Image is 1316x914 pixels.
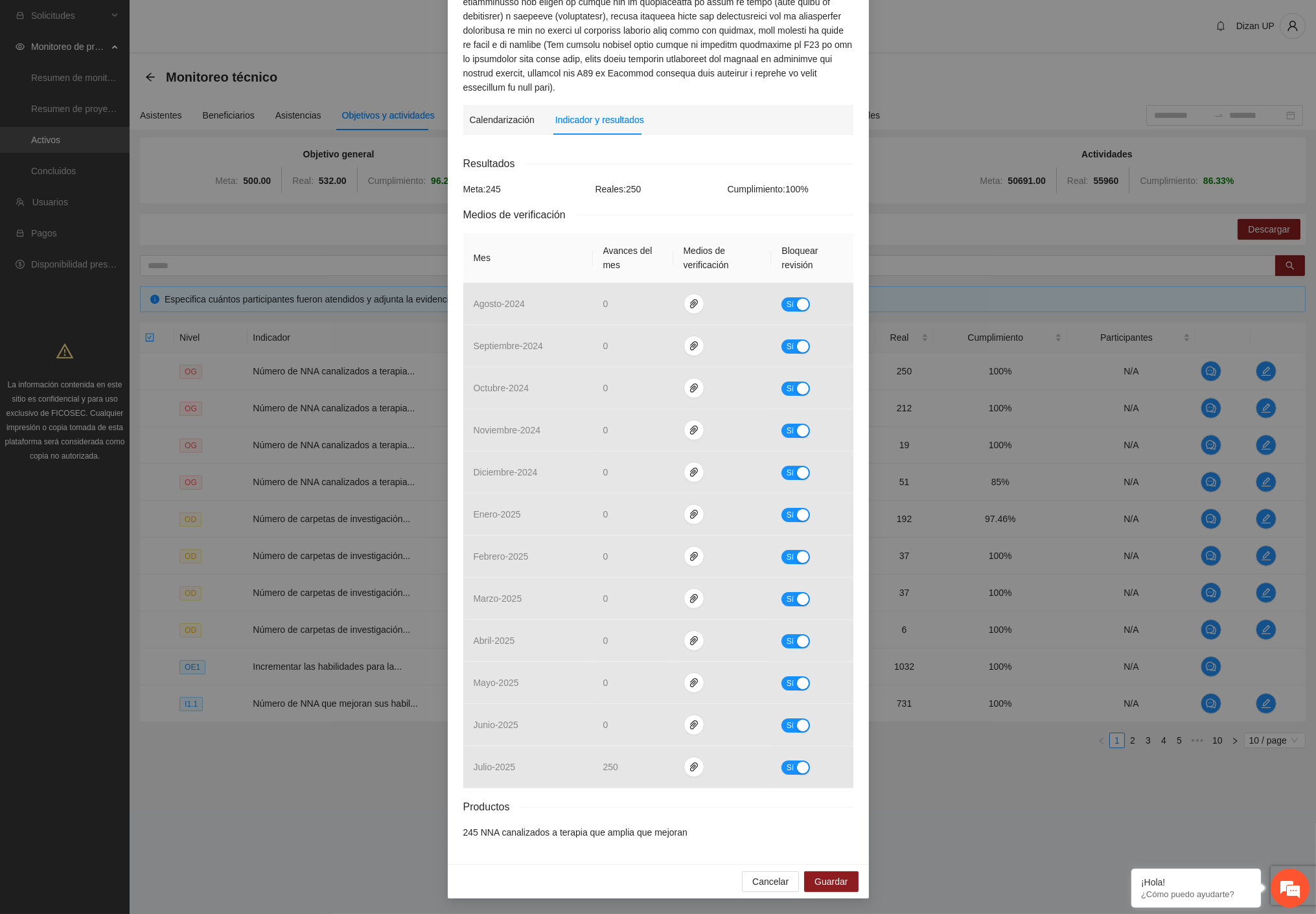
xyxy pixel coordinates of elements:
[474,509,521,520] span: enero - 2025
[684,762,704,772] span: paper-clip
[684,635,704,646] span: paper-clip
[593,233,673,283] th: Avances del mes
[684,672,704,693] button: paper-clip
[6,354,247,399] textarea: Escriba su mensaje y pulse “Intro”
[603,467,608,477] span: 0
[603,551,608,562] span: 0
[684,378,704,398] button: paper-clip
[1141,877,1251,887] div: ¡Hola!
[684,420,704,440] button: paper-clip
[603,341,608,351] span: 0
[684,504,704,525] button: paper-clip
[684,509,704,520] span: paper-clip
[786,466,794,480] span: Sí
[684,714,704,735] button: paper-clip
[684,630,704,651] button: paper-clip
[804,871,858,892] button: Guardar
[463,155,525,172] span: Resultados
[786,382,794,396] span: Sí
[595,184,641,194] span: Reales: 250
[474,341,543,351] span: septiembre - 2024
[786,592,794,606] span: Sí
[75,173,179,304] span: Estamos en línea.
[786,634,794,648] span: Sí
[463,799,520,815] span: Productos
[684,546,704,567] button: paper-clip
[771,233,853,283] th: Bloquear revisión
[474,635,515,646] span: abril - 2025
[603,762,618,772] span: 250
[684,293,704,314] button: paper-clip
[786,718,794,733] span: Sí
[684,336,704,356] button: paper-clip
[474,299,525,309] span: agosto - 2024
[684,299,704,309] span: paper-clip
[474,425,541,435] span: noviembre - 2024
[474,678,519,688] span: mayo - 2025
[1141,889,1251,899] p: ¿Cómo puedo ayudarte?
[463,825,853,840] li: 245 NNA canalizados a terapia que amplia que mejoran
[603,425,608,435] span: 0
[724,182,857,196] div: Cumplimiento: 100 %
[603,509,608,520] span: 0
[786,550,794,564] span: Sí
[474,551,529,562] span: febrero - 2025
[673,233,772,283] th: Medios de verificación
[786,297,794,312] span: Sí
[752,874,789,889] span: Cancelar
[603,383,608,393] span: 0
[684,588,704,609] button: paper-clip
[684,720,704,730] span: paper-clip
[684,467,704,477] span: paper-clip
[684,341,704,351] span: paper-clip
[684,462,704,483] button: paper-clip
[474,762,516,772] span: julio - 2025
[786,508,794,522] span: Sí
[603,635,608,646] span: 0
[474,593,522,604] span: marzo - 2025
[684,757,704,777] button: paper-clip
[684,678,704,688] span: paper-clip
[67,66,218,83] div: Chatee con nosotros ahora
[742,871,799,892] button: Cancelar
[463,207,576,223] span: Medios de verificación
[470,113,535,127] div: Calendarización
[603,678,608,688] span: 0
[460,182,592,196] div: Meta: 245
[814,874,848,889] span: Guardar
[786,760,794,775] span: Sí
[684,593,704,604] span: paper-clip
[786,339,794,354] span: Sí
[474,467,538,477] span: diciembre - 2024
[474,720,518,730] span: junio - 2025
[603,299,608,309] span: 0
[684,383,704,393] span: paper-clip
[474,383,529,393] span: octubre - 2024
[786,676,794,691] span: Sí
[786,424,794,438] span: Sí
[463,233,593,283] th: Mes
[213,6,244,38] div: Minimizar ventana de chat en vivo
[603,720,608,730] span: 0
[603,593,608,604] span: 0
[684,425,704,435] span: paper-clip
[555,113,644,127] div: Indicador y resultados
[684,551,704,562] span: paper-clip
